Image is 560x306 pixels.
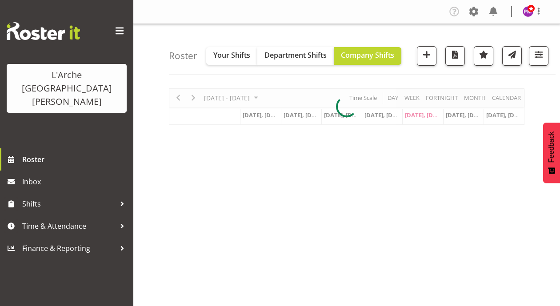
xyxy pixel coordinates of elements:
[529,46,548,66] button: Filter Shifts
[7,22,80,40] img: Rosterit website logo
[22,153,129,166] span: Roster
[169,51,197,61] h4: Roster
[548,131,556,163] span: Feedback
[22,175,129,188] span: Inbox
[16,68,118,108] div: L'Arche [GEOGRAPHIC_DATA][PERSON_NAME]
[22,219,116,233] span: Time & Attendance
[213,50,250,60] span: Your Shifts
[523,6,533,17] img: priyadharshini-mani11467.jpg
[543,123,560,183] button: Feedback - Show survey
[334,47,401,65] button: Company Shifts
[22,197,116,211] span: Shifts
[341,50,394,60] span: Company Shifts
[22,242,116,255] span: Finance & Reporting
[502,46,522,66] button: Send a list of all shifts for the selected filtered period to all rostered employees.
[257,47,334,65] button: Department Shifts
[474,46,493,66] button: Highlight an important date within the roster.
[206,47,257,65] button: Your Shifts
[445,46,465,66] button: Download a PDF of the roster according to the set date range.
[417,46,436,66] button: Add a new shift
[264,50,327,60] span: Department Shifts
